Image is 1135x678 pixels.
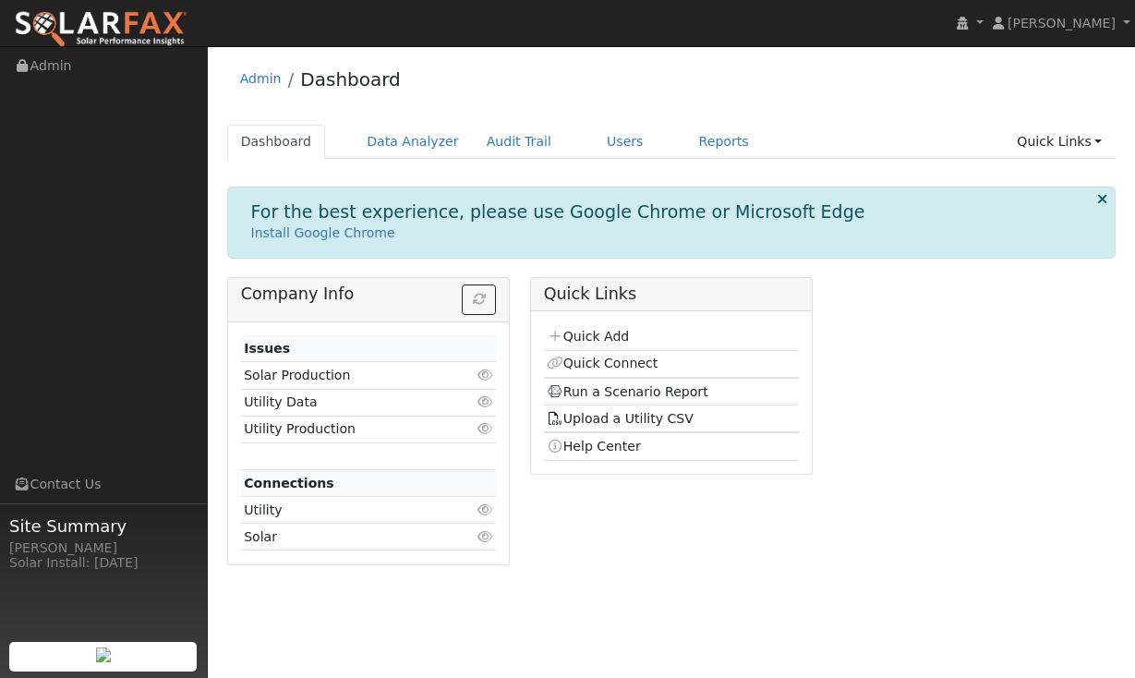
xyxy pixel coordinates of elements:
i: Click to view [477,503,493,516]
div: [PERSON_NAME] [9,539,198,558]
img: SolarFax [14,10,187,49]
a: Users [593,125,658,159]
strong: Connections [244,476,334,490]
a: Audit Trail [473,125,565,159]
a: Admin [240,71,282,86]
span: Site Summary [9,514,198,539]
a: Install Google Chrome [251,225,395,240]
a: Quick Links [1003,125,1116,159]
a: Reports [685,125,763,159]
td: Utility [241,497,455,524]
img: retrieve [96,648,111,662]
td: Utility Data [241,389,455,416]
h5: Company Info [241,285,497,304]
div: Solar Install: [DATE] [9,553,198,573]
a: Quick Connect [547,356,658,370]
h1: For the best experience, please use Google Chrome or Microsoft Edge [251,201,865,223]
td: Utility Production [241,416,455,442]
a: Help Center [547,439,641,454]
td: Solar [241,524,455,551]
i: Click to view [477,395,493,408]
a: Data Analyzer [353,125,473,159]
strong: Issues [244,341,290,356]
i: Click to view [477,369,493,381]
a: Dashboard [300,68,401,91]
td: Solar Production [241,362,455,389]
i: Click to view [477,530,493,543]
a: Quick Add [547,329,629,344]
i: Click to view [477,422,493,435]
span: [PERSON_NAME] [1008,16,1116,30]
a: Upload a Utility CSV [547,411,694,426]
a: Dashboard [227,125,326,159]
a: Run a Scenario Report [547,384,708,399]
h5: Quick Links [544,285,800,304]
